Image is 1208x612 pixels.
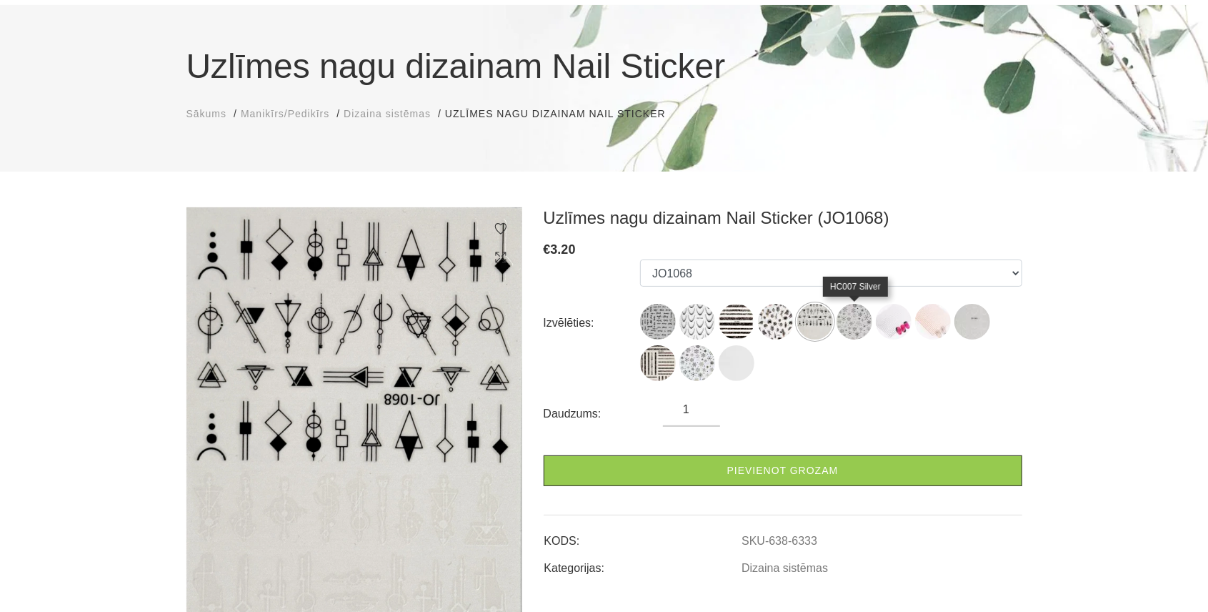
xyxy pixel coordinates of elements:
img: ... [915,304,951,340]
img: ... [954,304,990,340]
span: Manikīrs/Pedikīrs [241,108,329,119]
img: ... [640,345,676,381]
span: Dizaina sistēmas [344,108,431,119]
img: ... [758,304,794,340]
a: SKU-638-6333 [742,535,817,548]
span: Sākums [186,108,227,119]
img: ... [876,304,912,340]
div: Izvēlēties: [544,312,641,335]
a: Dizaina sistēmas [344,107,431,122]
img: ... [679,345,715,381]
img: ... [837,304,872,340]
img: ... [679,304,715,340]
span: € [544,242,551,257]
span: 3.20 [551,242,576,257]
a: Pievienot grozam [544,455,1022,486]
a: Dizaina sistēmas [742,562,828,575]
td: KODS: [544,523,742,550]
a: Sākums [186,107,227,122]
td: Kategorijas: [544,550,742,577]
img: ... [719,304,754,340]
img: ... [640,304,676,340]
a: Manikīrs/Pedikīrs [241,107,329,122]
h3: Uzlīmes nagu dizainam Nail Sticker (JO1068) [544,207,1022,229]
div: Daudzums: [544,403,664,425]
h1: Uzlīmes nagu dizainam Nail Sticker [186,41,1022,92]
img: ... [797,304,833,340]
li: Uzlīmes nagu dizainam Nail Sticker [445,107,680,122]
img: ... [719,345,754,381]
